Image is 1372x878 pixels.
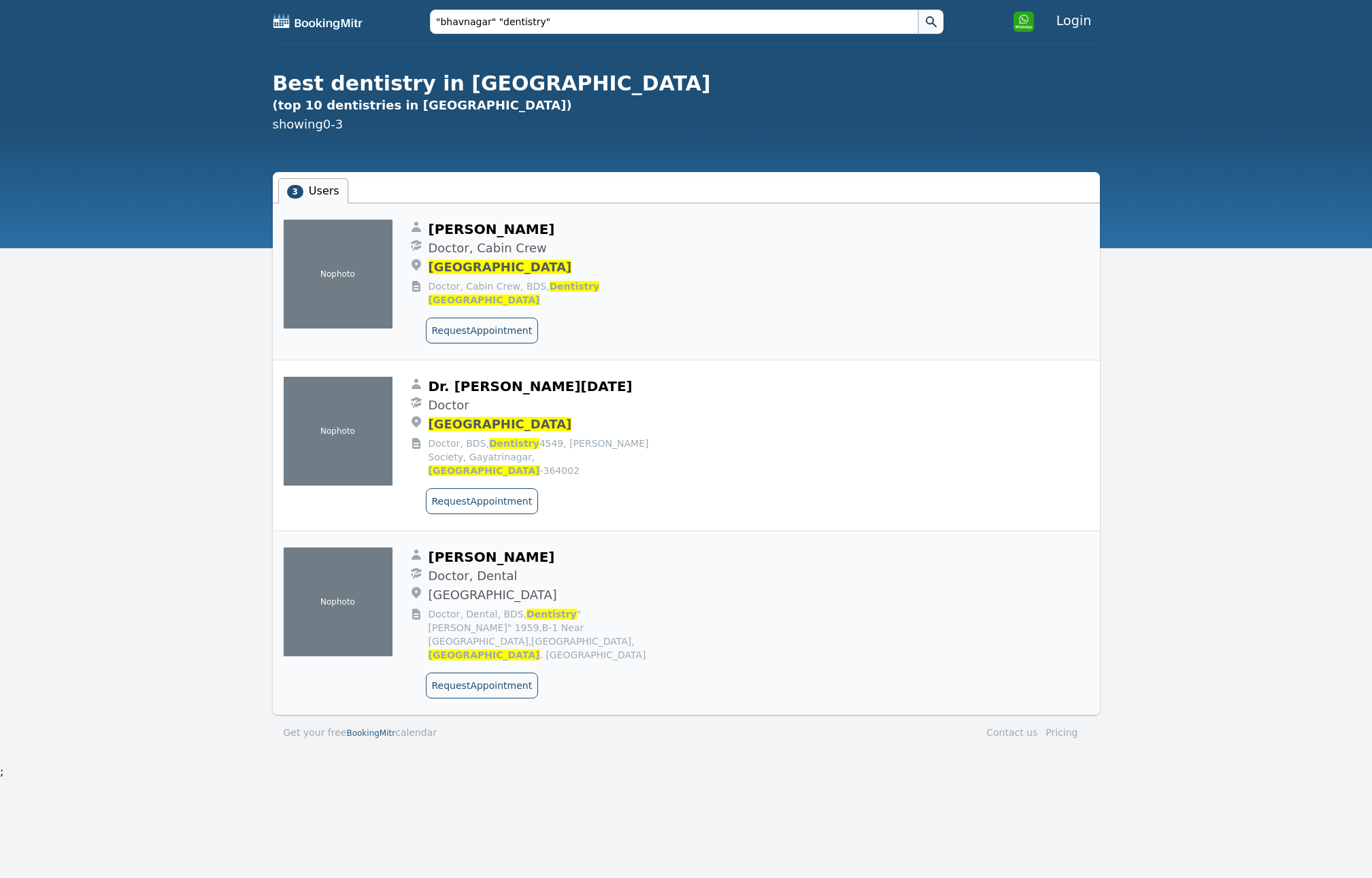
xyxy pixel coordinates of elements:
p: No photo [284,596,392,607]
span: Dentistry [526,609,577,620]
span: Doctor, Dental, BDS, [429,609,527,620]
span: . [GEOGRAPHIC_DATA] [540,649,646,660]
span: Doctor, Cabin Crew [429,241,547,255]
a: Get your freeBookingMitrcalendar [284,726,437,739]
p: No photo [284,426,392,437]
img: BookingMitr [273,14,364,30]
span: Dentistry [489,438,539,449]
a: Pricing [1045,727,1077,738]
img: Click to open WhatsApp [1013,11,1035,33]
span: Dr. [PERSON_NAME][DATE] [429,378,633,394]
span: "[PERSON_NAME]" 1959,B-1 Near [GEOGRAPHIC_DATA],[GEOGRAPHIC_DATA], [429,609,635,647]
span: [GEOGRAPHIC_DATA] [429,294,540,305]
a: Contact us [986,727,1037,738]
span: showing 0-3 [273,115,344,134]
p: No photo [284,269,392,280]
span: [GEOGRAPHIC_DATA] [429,649,540,660]
button: RequestAppointment [426,488,539,514]
span: (top 10 dentistries in [GEOGRAPHIC_DATA]) [273,98,572,112]
span: Doctor, BDS, [429,438,489,449]
span: BookingMitr [346,728,395,738]
h1: Best dentistry in [GEOGRAPHIC_DATA] [273,71,1100,96]
span: [GEOGRAPHIC_DATA] [429,588,557,602]
span: Dentistry [550,281,600,292]
span: Doctor, Cabin Crew, BDS, [429,281,550,292]
li: Users [278,178,348,203]
button: RequestAppointment [426,673,539,698]
span: 3 [287,185,303,199]
span: [GEOGRAPHIC_DATA] [429,417,572,431]
button: Nophoto [284,220,392,328]
span: [PERSON_NAME] [429,549,555,565]
button: RequestAppointment [426,318,539,343]
span: Doctor, Dental [429,569,518,583]
span: [PERSON_NAME] [429,221,555,237]
a: Login [1048,7,1100,34]
button: Nophoto [284,377,392,486]
span: [GEOGRAPHIC_DATA] [429,260,572,274]
span: [GEOGRAPHIC_DATA] [429,465,540,476]
input: Search [430,10,918,34]
span: Doctor [429,398,469,412]
span: -364002 [540,465,580,476]
button: Nophoto [284,547,392,656]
